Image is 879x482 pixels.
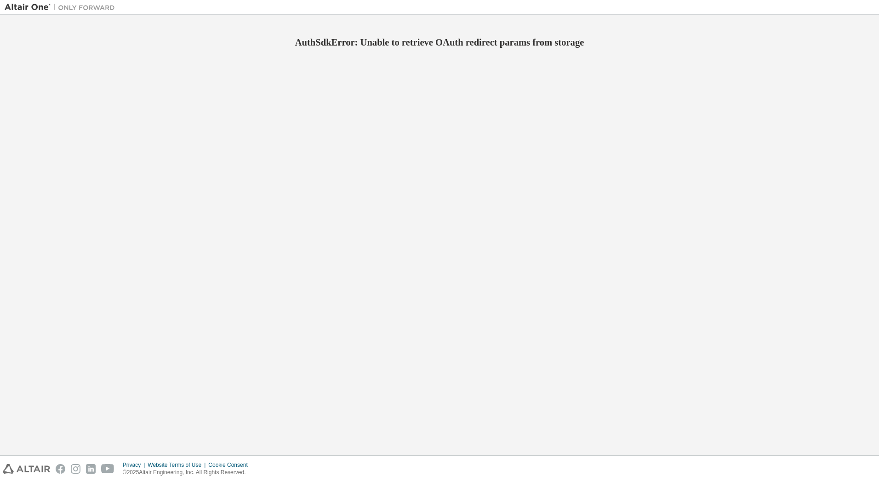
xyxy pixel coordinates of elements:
h2: AuthSdkError: Unable to retrieve OAuth redirect params from storage [5,36,874,48]
img: youtube.svg [101,464,114,474]
p: © 2025 Altair Engineering, Inc. All Rights Reserved. [123,469,253,476]
div: Privacy [123,461,148,469]
img: Altair One [5,3,120,12]
img: instagram.svg [71,464,80,474]
img: linkedin.svg [86,464,96,474]
img: facebook.svg [56,464,65,474]
div: Website Terms of Use [148,461,208,469]
div: Cookie Consent [208,461,253,469]
img: altair_logo.svg [3,464,50,474]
